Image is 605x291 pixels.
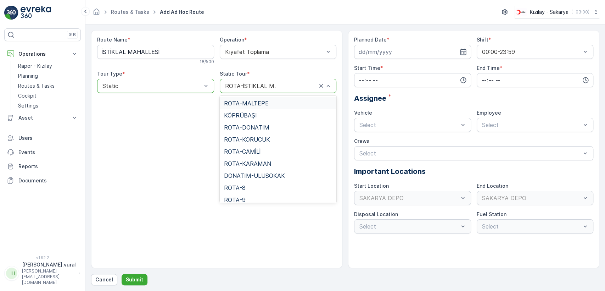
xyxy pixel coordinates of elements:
span: DONATIM-ULUSOKAK [224,172,285,179]
p: [PERSON_NAME][EMAIL_ADDRESS][DOMAIN_NAME] [22,268,76,285]
p: Events [18,149,78,156]
a: Events [4,145,81,159]
label: Start Time [354,65,380,71]
p: Operations [18,50,67,57]
label: Start Location [354,183,389,189]
p: Select [482,121,581,129]
p: ⌘B [69,32,76,38]
img: logo_light-DOdMpM7g.png [21,6,51,20]
a: Rapor - Kızılay [15,61,81,71]
p: 18 / 500 [200,59,214,65]
label: Tour Type [97,71,122,77]
p: Settings [18,102,38,109]
p: Documents [18,177,78,184]
span: ROTA-9 [224,197,246,203]
p: Kızılay - Sakarya [530,9,568,16]
p: Rapor - Kızılay [18,62,52,70]
span: ROTA-MALTEPE [224,100,269,106]
label: End Location [477,183,508,189]
label: Planned Date [354,37,387,43]
img: k%C4%B1z%C4%B1lay_DTAvauz.png [515,8,527,16]
p: Reports [18,163,78,170]
a: Routes & Tasks [111,9,149,15]
a: Settings [15,101,81,111]
button: Operations [4,47,81,61]
a: Homepage [93,11,100,17]
p: Cockpit [18,92,37,99]
a: Users [4,131,81,145]
p: Submit [126,276,143,283]
label: Employee [477,110,501,116]
input: dd/mm/yyyy [354,45,471,59]
button: Submit [122,274,147,285]
button: Kızılay - Sakarya(+03:00) [515,6,599,18]
span: Add Ad Hoc Route [158,9,206,16]
p: Asset [18,114,67,121]
p: [PERSON_NAME].vural [22,261,76,268]
label: Operation [220,37,244,43]
span: KÖPRÜBAŞI [224,112,257,119]
label: Crews [354,138,370,144]
a: Cockpit [15,91,81,101]
a: Reports [4,159,81,174]
span: ROTA-KARAMAN [224,160,271,167]
p: Select [359,121,459,129]
p: Routes & Tasks [18,82,55,89]
a: Documents [4,174,81,188]
label: Vehicle [354,110,372,116]
button: Cancel [91,274,117,285]
a: Planning [15,71,81,81]
span: ROTA-8 [224,185,246,191]
label: Route Name [97,37,128,43]
span: ROTA-KORUCUK [224,136,270,143]
button: Asset [4,111,81,125]
p: Users [18,134,78,142]
label: Disposal Location [354,211,398,217]
p: Planning [18,72,38,79]
span: ROTA-CAMİLİ [224,148,261,155]
p: Select [359,149,581,158]
span: v 1.52.2 [4,256,81,260]
button: HH[PERSON_NAME].vural[PERSON_NAME][EMAIL_ADDRESS][DOMAIN_NAME] [4,261,81,285]
span: ROTA-DONATIM [224,124,269,131]
img: logo [4,6,18,20]
label: Shift [477,37,488,43]
a: Routes & Tasks [15,81,81,91]
label: End Time [477,65,500,71]
label: Static Tour [220,71,247,77]
label: Fuel Station [477,211,506,217]
p: Important Locations [354,166,593,177]
p: Cancel [95,276,113,283]
div: HH [6,268,17,279]
p: ( +03:00 ) [571,9,589,15]
span: Assignee [354,93,386,104]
